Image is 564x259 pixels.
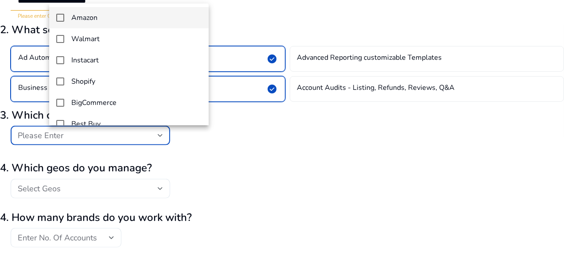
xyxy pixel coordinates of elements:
h4: Instacart [71,56,99,65]
h4: Best Buy [71,120,101,128]
h4: Walmart [71,35,100,43]
h4: Shopify [71,77,95,86]
h4: BigCommerce [71,99,117,107]
h4: Amazon [71,14,97,22]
